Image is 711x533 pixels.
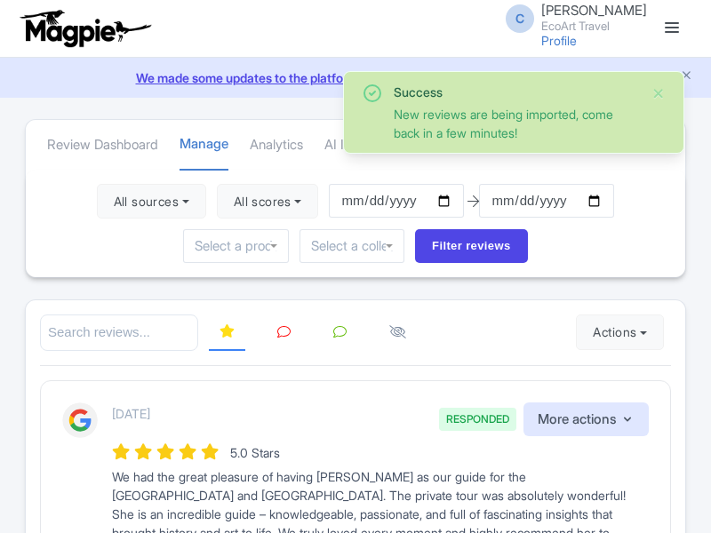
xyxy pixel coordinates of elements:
[439,408,516,431] span: RESPONDED
[217,184,319,219] button: All scores
[680,67,693,87] button: Close announcement
[112,404,150,423] p: [DATE]
[62,402,98,438] img: Google Logo
[324,121,386,170] a: AI Insights
[195,238,276,254] input: Select a product
[541,2,647,19] span: [PERSON_NAME]
[311,238,393,254] input: Select a collection
[180,120,228,171] a: Manage
[230,445,280,460] span: 5.0 Stars
[541,33,577,48] a: Profile
[415,229,528,263] input: Filter reviews
[523,402,649,437] button: More actions
[47,121,158,170] a: Review Dashboard
[651,83,666,104] button: Close
[394,105,637,142] div: New reviews are being imported, come back in a few minutes!
[40,314,198,351] input: Search reviews...
[394,83,637,101] div: Success
[541,20,647,32] small: EcoArt Travel
[495,4,647,32] a: C [PERSON_NAME] EcoArt Travel
[250,121,303,170] a: Analytics
[16,9,154,48] img: logo-ab69f6fb50320c5b225c76a69d11143b.png
[97,184,206,219] button: All sources
[506,4,534,33] span: C
[11,68,700,87] a: We made some updates to the platform. Read more about the new layout
[576,314,664,350] button: Actions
